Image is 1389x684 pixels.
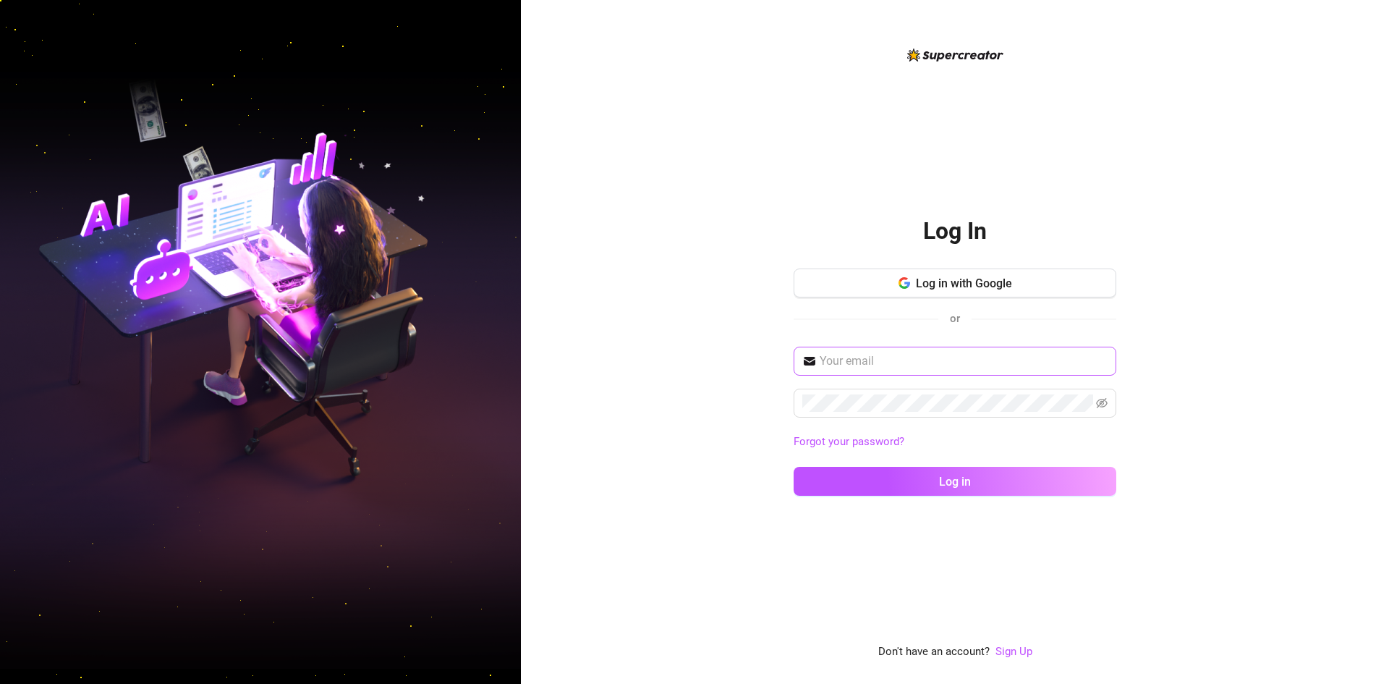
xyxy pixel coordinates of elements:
[794,434,1116,451] a: Forgot your password?
[1096,397,1108,409] span: eye-invisible
[907,48,1003,62] img: logo-BBDzfeDw.svg
[820,352,1108,370] input: Your email
[995,643,1032,661] a: Sign Up
[923,216,987,246] h2: Log In
[939,475,971,489] span: Log in
[878,643,990,661] span: Don't have an account?
[794,467,1116,496] button: Log in
[794,435,904,448] a: Forgot your password?
[950,312,960,325] span: or
[794,269,1116,297] button: Log in with Google
[916,276,1012,290] span: Log in with Google
[995,645,1032,658] a: Sign Up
